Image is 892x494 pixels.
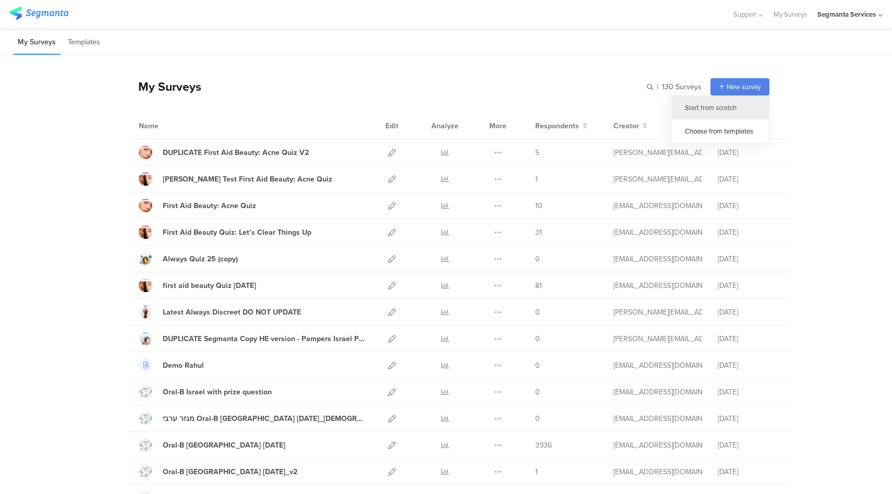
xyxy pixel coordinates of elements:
span: 0 [535,413,540,424]
div: shai@segmanta.com [613,360,702,371]
span: 81 [535,280,542,291]
div: [DATE] [718,440,780,451]
div: [DATE] [718,254,780,264]
a: first aid beauty Quiz [DATE] [139,279,256,292]
span: 0 [535,387,540,397]
div: Riel Test First Aid Beauty: Acne Quiz [163,174,332,185]
div: Analyze [429,113,461,139]
span: 0 [535,254,540,264]
span: Creator [613,121,639,131]
button: Respondents [535,121,587,131]
div: Oral-B Israel Dec 2024_v2 [163,466,297,477]
a: Oral-B [GEOGRAPHIC_DATA] [DATE] [139,438,285,452]
div: riel@segmanta.com [613,333,702,344]
div: My Surveys [128,78,201,95]
div: [DATE] [718,333,780,344]
a: Demo Rahul [139,358,204,372]
div: Always Quiz 25 (copy) [163,254,238,264]
div: eliran@segmanta.com [613,413,702,424]
span: Respondents [535,121,579,131]
span: Support [733,9,756,19]
span: New survey [727,82,761,92]
div: [DATE] [718,360,780,371]
div: Demo Rahul [163,360,204,371]
div: First Aid Beauty: Acne Quiz [163,200,256,211]
div: eliran@segmanta.com [613,280,702,291]
div: Segmanta Services [817,9,876,19]
div: eliran@segmanta.com [613,227,702,238]
span: 5 [535,147,539,158]
a: DUPLICATE Segmanta Copy HE version - Pampers Israel Product Recommender [139,332,365,345]
span: 1 [535,466,538,477]
a: [PERSON_NAME] Test First Aid Beauty: Acne Quiz [139,172,332,186]
a: Latest Always Discreet DO NOT UPDATE [139,305,301,319]
div: shai@segmanta.com [613,466,702,477]
a: מגזר ערבי Oral-B [GEOGRAPHIC_DATA] [DATE]_[DEMOGRAPHIC_DATA] Version [139,412,365,425]
span: 0 [535,307,540,318]
div: Start from scratch [672,96,769,119]
a: DUPLICATE First Aid Beauty: Acne Quiz V2 [139,146,309,159]
div: Latest Always Discreet DO NOT UPDATE [163,307,301,318]
div: riel@segmanta.com [613,147,702,158]
div: [DATE] [718,227,780,238]
div: [DATE] [718,174,780,185]
div: First Aid Beauty Quiz: Let’s Clear Things Up [163,227,311,238]
a: Oral-B [GEOGRAPHIC_DATA] [DATE]_v2 [139,465,297,478]
a: Always Quiz 25 (copy) [139,252,238,266]
div: DUPLICATE Segmanta Copy HE version - Pampers Israel Product Recommender [163,333,365,344]
li: Templates [63,30,105,55]
div: [DATE] [718,466,780,477]
div: [DATE] [718,413,780,424]
div: מגזר ערבי Oral-B Israel Dec 2024_Female Version [163,413,365,424]
span: 1 [535,174,538,185]
span: 0 [535,333,540,344]
div: Name [139,121,201,131]
span: | [655,81,660,92]
div: [DATE] [718,200,780,211]
button: Creator [613,121,647,131]
div: riel@segmanta.com [613,307,702,318]
div: first aid beauty Quiz July 25 [163,280,256,291]
div: shai@segmanta.com [613,387,702,397]
span: 3936 [535,440,552,451]
div: Oral-B Israel with prize question [163,387,272,397]
a: First Aid Beauty Quiz: Let’s Clear Things Up [139,225,311,239]
span: 10 [535,200,543,211]
div: [DATE] [718,280,780,291]
div: DUPLICATE First Aid Beauty: Acne Quiz V2 [163,147,309,158]
div: channelle@segmanta.com [613,200,702,211]
div: Edit [381,113,403,139]
div: eliran@segmanta.com [613,440,702,451]
li: My Surveys [13,30,61,55]
div: [DATE] [718,307,780,318]
div: riel@segmanta.com [613,174,702,185]
div: Choose from templates [672,119,769,143]
a: First Aid Beauty: Acne Quiz [139,199,256,212]
div: Oral-B Israel Dec 2024 [163,440,285,451]
span: 0 [535,360,540,371]
div: gillat@segmanta.com [613,254,702,264]
span: 130 Surveys [662,81,702,92]
div: [DATE] [718,147,780,158]
span: 31 [535,227,542,238]
div: More [487,113,509,139]
img: segmanta logo [9,7,68,20]
a: Oral-B Israel with prize question [139,385,272,399]
div: [DATE] [718,387,780,397]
